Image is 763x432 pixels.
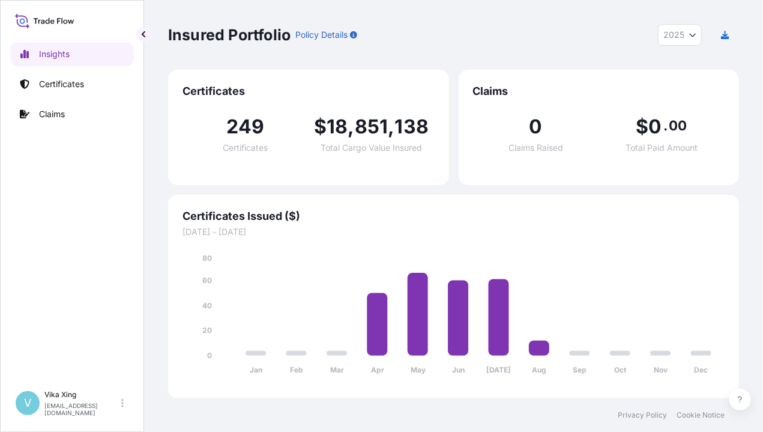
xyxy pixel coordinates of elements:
[39,48,70,60] p: Insights
[202,276,212,285] tspan: 60
[614,366,627,375] tspan: Oct
[182,226,725,238] span: [DATE] - [DATE]
[182,84,435,99] span: Certificates
[10,42,134,66] a: Insights
[649,117,662,136] span: 0
[529,117,542,136] span: 0
[355,117,388,136] span: 851
[411,366,426,375] tspan: May
[663,121,668,130] span: .
[39,108,65,120] p: Claims
[295,29,348,41] p: Policy Details
[348,117,355,136] span: ,
[44,390,119,400] p: Vika Xing
[626,144,698,152] span: Total Paid Amount
[658,24,702,46] button: Year Selector
[39,78,84,90] p: Certificates
[327,117,348,136] span: 18
[202,254,212,263] tspan: 80
[473,84,725,99] span: Claims
[452,366,465,375] tspan: Jun
[371,366,384,375] tspan: Apr
[618,410,667,420] a: Privacy Policy
[207,351,212,360] tspan: 0
[168,25,291,44] p: Insured Portfolio
[395,117,429,136] span: 138
[314,117,327,136] span: $
[654,366,668,375] tspan: Nov
[182,209,725,224] span: Certificates Issued ($)
[10,72,134,96] a: Certificates
[202,301,212,310] tspan: 40
[10,102,134,126] a: Claims
[44,402,119,416] p: [EMAIL_ADDRESS][DOMAIN_NAME]
[250,366,262,375] tspan: Jan
[24,397,31,409] span: V
[321,144,422,152] span: Total Cargo Value Insured
[532,366,547,375] tspan: Aug
[226,117,265,136] span: 249
[573,366,587,375] tspan: Sep
[487,366,511,375] tspan: [DATE]
[669,121,687,130] span: 00
[202,326,212,335] tspan: 20
[508,144,563,152] span: Claims Raised
[677,410,725,420] a: Cookie Notice
[636,117,648,136] span: $
[663,29,684,41] span: 2025
[388,117,394,136] span: ,
[223,144,268,152] span: Certificates
[290,366,303,375] tspan: Feb
[695,366,708,375] tspan: Dec
[330,366,344,375] tspan: Mar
